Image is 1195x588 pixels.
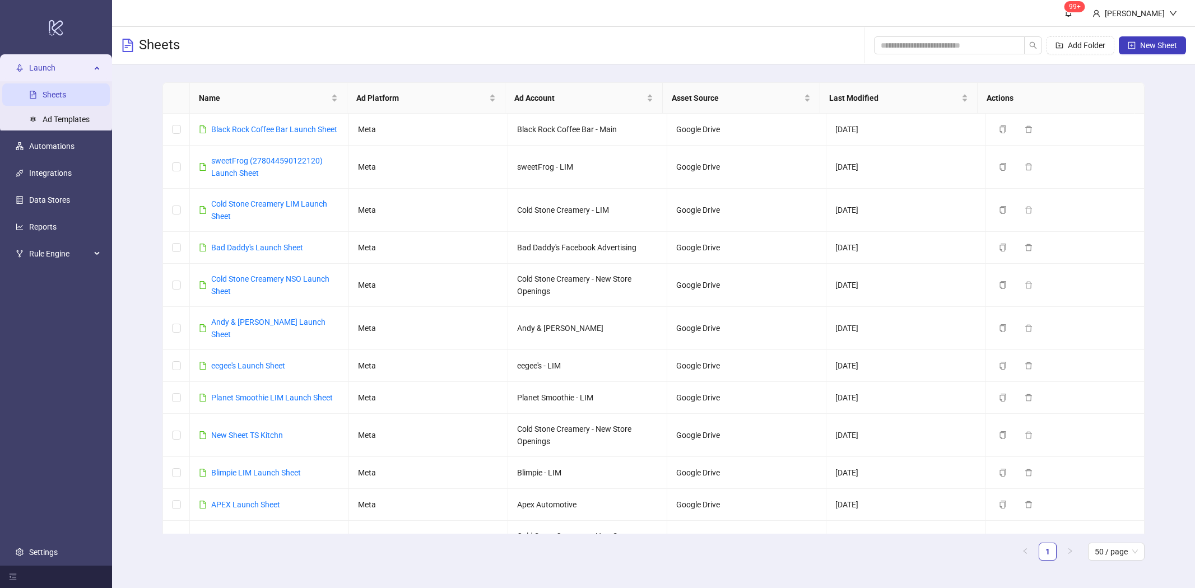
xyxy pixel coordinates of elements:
span: Launch [29,57,91,79]
span: copy [999,324,1007,332]
a: Bad Daddy's Launch Sheet [211,243,303,252]
td: Google Drive [667,382,826,414]
th: Name [190,83,347,114]
td: Google Drive [667,307,826,350]
th: Ad Platform [347,83,505,114]
a: Cold Stone Creamery LIM Launch Sheet [211,199,327,221]
td: Meta [349,232,508,264]
span: delete [1025,431,1033,439]
span: file [199,163,207,171]
h3: Sheets [139,36,180,54]
span: Name [199,92,329,104]
span: search [1029,41,1037,49]
td: Google Drive [667,264,826,307]
td: Meta [349,189,508,232]
td: Cold Stone Creamery - New Store Openings [508,521,667,564]
span: delete [1025,163,1033,171]
td: Cold Stone Creamery - LIM [508,189,667,232]
a: sweetFrog (278044590122120) Launch Sheet [211,156,323,178]
td: Google Drive [667,489,826,521]
td: Meta [349,414,508,457]
a: New Sheet TS Kitchn [211,431,283,440]
span: file [199,501,207,508]
span: file [199,362,207,370]
span: delete [1025,206,1033,214]
td: Cold Stone Creamery - New Store Openings [508,414,667,457]
td: [DATE] [826,350,985,382]
td: Meta [349,521,508,564]
span: file [199,125,207,133]
span: copy [999,206,1007,214]
td: Google Drive [667,232,826,264]
span: rocket [16,64,24,72]
span: plus-square [1128,41,1136,49]
span: copy [999,244,1007,251]
td: Bad Daddy's Facebook Advertising [508,232,667,264]
th: Actions [978,83,1135,114]
span: file [199,431,207,439]
span: copy [999,163,1007,171]
td: [DATE] [826,264,985,307]
span: delete [1025,394,1033,402]
td: Google Drive [667,350,826,382]
a: 1 [1039,543,1056,560]
span: file [199,394,207,402]
th: Asset Source [663,83,820,114]
button: right [1061,543,1079,561]
a: Blimpie LIM Launch Sheet [211,468,301,477]
a: Automations [29,142,75,151]
span: delete [1025,469,1033,477]
td: Google Drive [667,457,826,489]
td: Google Drive [667,146,826,189]
a: Andy & [PERSON_NAME] Launch Sheet [211,318,326,339]
td: [DATE] [826,189,985,232]
td: Black Rock Coffee Bar - Main [508,114,667,146]
td: Planet Smoothie - LIM [508,382,667,414]
td: [DATE] [826,414,985,457]
td: sweetFrog - LIM [508,146,667,189]
span: copy [999,394,1007,402]
td: Cold Stone Creamery - New Store Openings [508,264,667,307]
span: Last Modified [829,92,959,104]
a: Data Stores [29,195,70,204]
button: New Sheet [1119,36,1186,54]
td: Meta [349,382,508,414]
a: Cold Stone Creamery NSO Launch Sheet [211,274,329,296]
span: file [199,244,207,251]
span: delete [1025,125,1033,133]
span: right [1067,548,1073,554]
span: Rule Engine [29,242,91,265]
span: delete [1025,281,1033,289]
span: copy [999,469,1007,477]
td: [DATE] [826,457,985,489]
button: Add Folder [1047,36,1114,54]
td: Meta [349,350,508,382]
span: copy [999,281,1007,289]
td: Meta [349,114,508,146]
span: menu-fold [9,573,17,581]
td: [DATE] [826,232,985,264]
button: left [1016,543,1034,561]
a: APEX Launch Sheet [211,500,280,509]
span: copy [999,431,1007,439]
span: copy [999,501,1007,508]
span: Ad Account [514,92,644,104]
td: Andy & [PERSON_NAME] [508,307,667,350]
div: [PERSON_NAME] [1100,7,1169,20]
sup: 141 [1064,1,1085,12]
a: Reports [29,222,57,231]
span: delete [1025,501,1033,508]
td: Meta [349,457,508,489]
span: user [1092,10,1100,17]
td: Blimpie - LIM [508,457,667,489]
td: [DATE] [826,521,985,564]
th: Ad Account [505,83,663,114]
td: Google Drive [667,414,826,457]
td: eegee's - LIM [508,350,667,382]
span: 50 / page [1095,543,1138,560]
div: Page Size [1088,543,1145,561]
td: Meta [349,307,508,350]
li: 1 [1039,543,1057,561]
th: Last Modified [820,83,978,114]
li: Previous Page [1016,543,1034,561]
